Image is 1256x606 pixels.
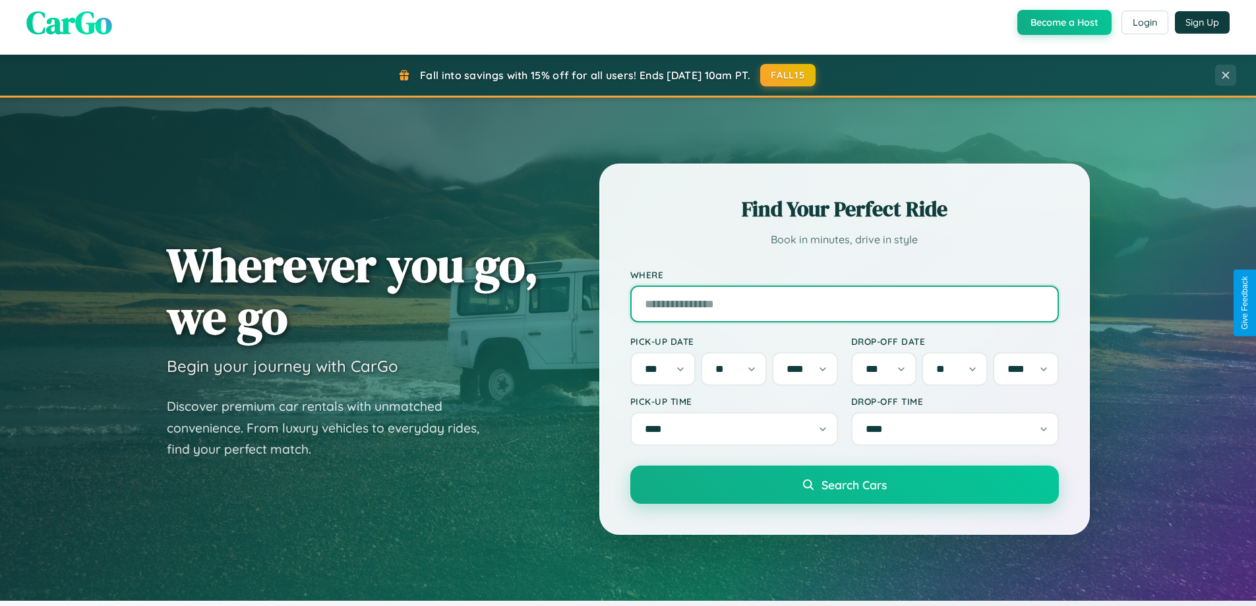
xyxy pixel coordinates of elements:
label: Drop-off Time [851,396,1059,407]
button: Search Cars [630,466,1059,504]
button: Login [1121,11,1168,34]
span: Search Cars [822,477,887,492]
label: Where [630,269,1059,280]
button: FALL15 [760,64,816,86]
p: Book in minutes, drive in style [630,230,1059,249]
button: Sign Up [1175,11,1230,34]
div: Give Feedback [1240,276,1249,330]
span: Fall into savings with 15% off for all users! Ends [DATE] 10am PT. [420,69,750,82]
label: Pick-up Date [630,336,838,347]
span: CarGo [26,1,112,44]
h3: Begin your journey with CarGo [167,356,398,376]
h1: Wherever you go, we go [167,239,539,343]
h2: Find Your Perfect Ride [630,195,1059,224]
p: Discover premium car rentals with unmatched convenience. From luxury vehicles to everyday rides, ... [167,396,496,460]
label: Pick-up Time [630,396,838,407]
label: Drop-off Date [851,336,1059,347]
button: Become a Host [1017,10,1112,35]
